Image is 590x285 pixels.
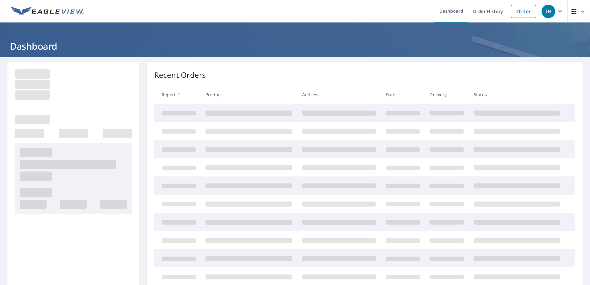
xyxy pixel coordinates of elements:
h1: Dashboard [7,40,583,52]
th: Report # [154,85,201,104]
th: Address [297,85,381,104]
th: Status [469,85,565,104]
a: Order [511,5,536,18]
img: EV Logo [11,7,84,16]
div: TH [542,5,555,18]
p: Recent Orders [154,69,206,81]
th: Date [381,85,425,104]
th: Product [201,85,297,104]
th: Delivery [425,85,469,104]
